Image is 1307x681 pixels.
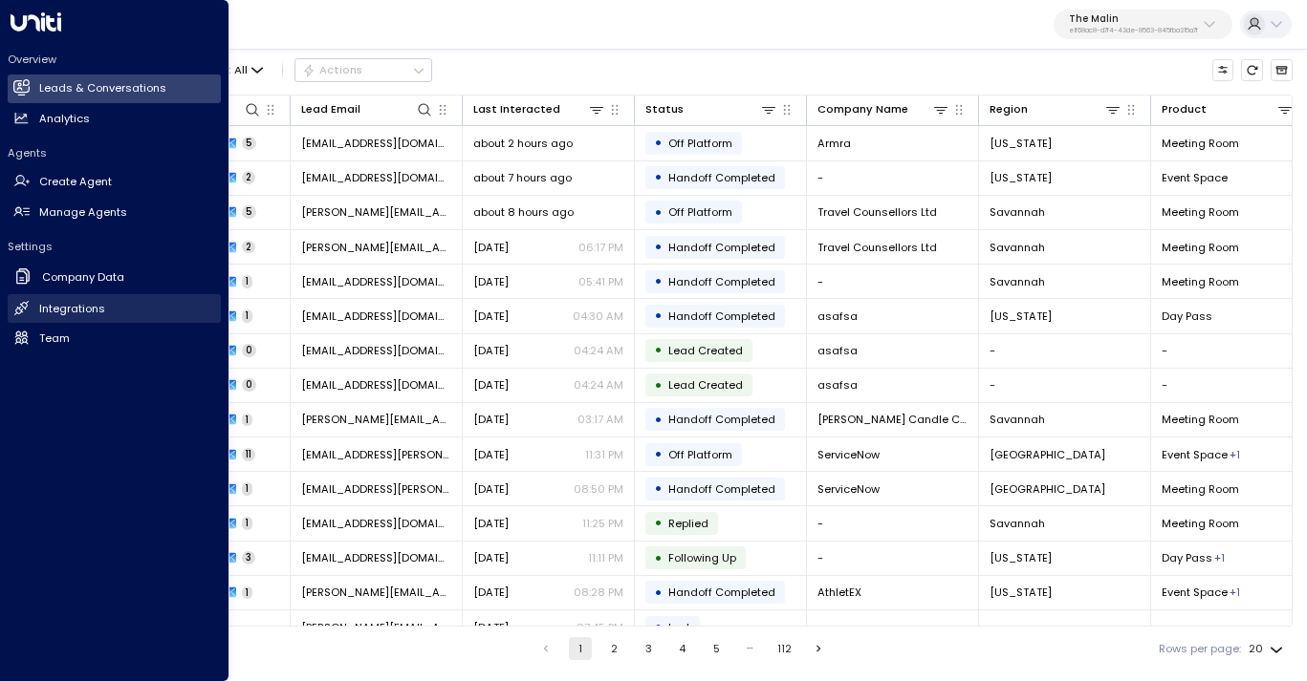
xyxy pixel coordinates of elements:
div: • [654,164,663,190]
span: campbellpearson@gmail.com [301,550,451,565]
span: 3 [242,551,255,564]
div: … [739,637,762,660]
span: michael.izzo@hines.com [301,620,451,635]
span: Travel Counsellors Ltd [817,204,937,220]
span: 11 [242,448,255,461]
span: Handoff Completed [668,170,775,185]
div: • [654,614,663,640]
span: Handoff Completed [668,274,775,289]
span: olivia@athletexofficial.com [301,585,451,600]
td: - [807,506,979,540]
span: Event Space [1162,170,1228,185]
h2: Create Agent [39,174,112,190]
div: • [654,234,663,260]
span: Armra [817,136,851,151]
span: Oct 10, 2025 [473,620,509,635]
span: Meeting Room [1162,274,1239,289]
span: Day Pass [1162,550,1212,565]
span: Oct 11, 2025 [473,377,509,393]
span: Lead Created [668,343,743,358]
span: about 8 hours ago [473,204,574,220]
button: Go to next page [807,637,830,660]
p: 05:41 PM [578,274,623,289]
div: • [654,303,663,329]
span: 1 [242,482,252,496]
p: 11:25 PM [582,516,623,531]
span: Oct 10, 2025 [473,550,509,565]
button: Actions [294,58,432,81]
p: 03:17 AM [577,412,623,427]
span: New York [990,309,1052,324]
span: 2 [242,171,255,184]
span: 1 [242,517,252,530]
td: - [807,161,979,195]
nav: pagination navigation [534,637,831,660]
span: New York [990,585,1052,600]
div: • [654,580,663,606]
td: - [807,542,979,575]
span: Handoff Completed [668,585,775,600]
h2: Agents [8,145,221,160]
button: Archived Leads [1271,59,1293,81]
div: • [654,200,663,225]
span: 5 [242,205,256,219]
span: Event Space [1162,585,1228,600]
span: 1 [242,309,252,323]
div: • [654,476,663,501]
label: Rows per page: [1159,641,1241,657]
span: New York [990,550,1052,565]
span: Off Platform [668,447,732,462]
div: • [654,545,663,571]
h2: Settings [8,239,221,254]
div: Status [645,100,684,118]
div: Meeting Room [1214,550,1225,565]
td: - [979,610,1151,644]
button: Go to page 5 [705,637,728,660]
h2: Integrations [39,301,105,317]
div: Lead Email [301,100,360,118]
p: 04:30 AM [573,309,623,324]
span: Replied [668,516,708,531]
span: 0 [242,344,256,357]
span: Handoff Completed [668,240,775,255]
span: Brianna Wicks Candle Co. [817,412,968,427]
span: All [234,64,248,76]
span: ServiceNow [817,447,880,462]
p: 08:28 PM [574,585,623,600]
span: randall0000taylor@gmail.com [301,170,451,185]
div: Company Name [817,100,949,118]
span: Day Pass [1162,309,1212,324]
span: Nashville [990,481,1105,497]
span: marc.spigel@servicenow.com [301,481,451,497]
span: Savannah [990,516,1045,531]
h2: Manage Agents [39,204,127,221]
span: Oct 11, 2025 [473,274,509,289]
div: Actions [302,63,362,76]
button: The Maline1f68ac8-d7f4-43de-8563-845fba315a7f [1054,10,1232,40]
span: brianna@briannawicks.com [301,412,451,427]
span: about 2 hours ago [473,136,573,151]
span: New York [990,170,1052,185]
h2: Team [39,330,70,347]
span: Handoff Completed [668,309,775,324]
span: New York [990,136,1052,151]
span: Off Platform [668,136,732,151]
button: Go to page 3 [637,637,660,660]
span: 2 [242,241,255,254]
td: - [807,265,979,298]
span: Meeting Room [1162,516,1239,531]
span: 1 [242,275,252,288]
span: Oct 10, 2025 [473,447,509,462]
span: Oct 10, 2025 [473,516,509,531]
div: 20 [1249,637,1287,661]
div: Product [1162,100,1294,118]
span: Meeting Room [1162,136,1239,151]
span: 5 [242,137,256,150]
a: Team [8,324,221,352]
span: tricialove-9@hotmail.com [301,309,451,324]
p: e1f68ac8-d7f4-43de-8563-845fba315a7f [1069,27,1198,34]
span: AthletEX [817,585,861,600]
span: Meeting Room [1162,481,1239,497]
a: Leads & Conversations [8,74,221,103]
div: Last Interacted [473,100,605,118]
